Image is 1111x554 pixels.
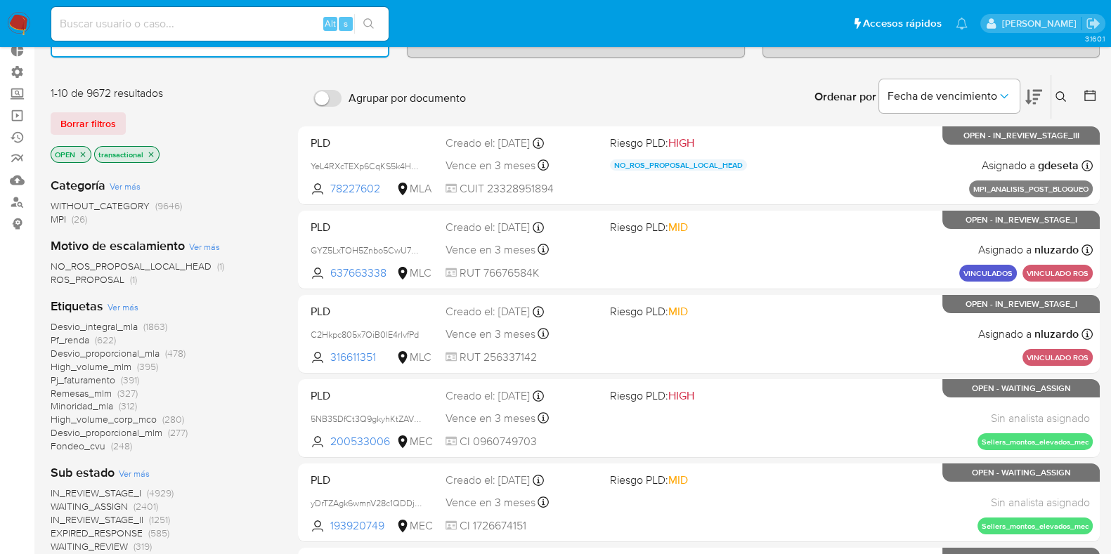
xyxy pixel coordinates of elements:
input: Buscar usuario o caso... [51,15,389,33]
span: Alt [325,17,336,30]
span: s [344,17,348,30]
button: search-icon [354,14,383,34]
span: 3.160.1 [1084,33,1104,44]
p: manuela.mafut@mercadolibre.com [1001,17,1081,30]
a: Notificaciones [956,18,968,29]
a: Salir [1086,16,1100,31]
span: Accesos rápidos [863,16,942,31]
